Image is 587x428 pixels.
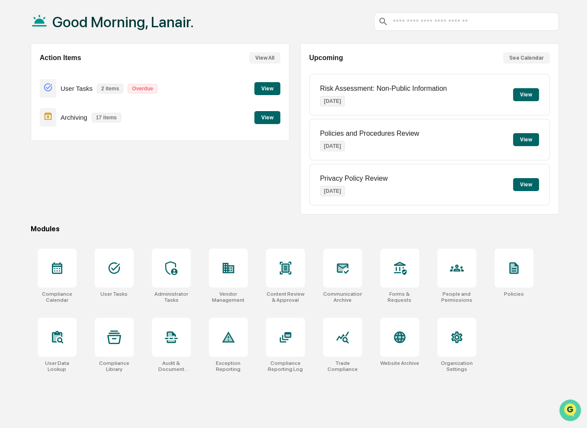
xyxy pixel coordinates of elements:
[18,66,34,81] img: 8933085812038_c878075ebb4cc5468115_72.jpg
[39,74,119,81] div: We're available if you need us!
[254,111,280,124] button: View
[100,291,128,297] div: User Tasks
[209,291,248,303] div: Vendor Management
[320,130,419,137] p: Policies and Procedures Review
[152,360,191,372] div: Audit & Document Logs
[513,133,539,146] button: View
[27,117,70,124] span: [PERSON_NAME]
[504,291,524,297] div: Policies
[92,113,121,122] p: 17 items
[513,88,539,101] button: View
[17,118,24,125] img: 1746055101610-c473b297-6a78-478c-a979-82029cc54cd1
[323,291,362,303] div: Communications Archive
[5,189,58,205] a: 🔎Data Lookup
[320,186,345,196] p: [DATE]
[254,84,280,92] a: View
[17,141,24,148] img: 1746055101610-c473b297-6a78-478c-a979-82029cc54cd1
[72,141,75,147] span: •
[22,39,143,48] input: Clear
[249,52,280,64] button: View All
[309,54,343,62] h2: Upcoming
[152,291,191,303] div: Administrator Tasks
[17,176,56,185] span: Preclearance
[513,178,539,191] button: View
[40,54,81,62] h2: Action Items
[323,360,362,372] div: Trade Compliance
[320,175,388,182] p: Privacy Policy Review
[5,173,59,188] a: 🖐️Preclearance
[9,18,157,32] p: How can we help?
[71,176,107,185] span: Attestations
[559,399,583,423] iframe: Open customer support
[86,214,105,220] span: Pylon
[320,96,345,106] p: [DATE]
[209,360,248,372] div: Exception Reporting
[503,52,550,64] button: See Calendar
[9,109,22,123] img: Jack Rasmussen
[9,66,24,81] img: 1746055101610-c473b297-6a78-478c-a979-82029cc54cd1
[380,360,419,366] div: Website Archive
[52,13,194,31] h1: Good Morning, Lanair.
[437,291,476,303] div: People and Permissions
[72,117,75,124] span: •
[9,194,16,201] div: 🔎
[254,82,280,95] button: View
[266,360,305,372] div: Compliance Reporting Log
[128,84,157,93] p: Overdue
[63,177,70,184] div: 🗄️
[134,94,157,104] button: See all
[147,68,157,79] button: Start new chat
[77,117,94,124] span: [DATE]
[77,141,94,147] span: [DATE]
[61,214,105,220] a: Powered byPylon
[320,141,345,151] p: [DATE]
[97,84,123,93] p: 2 items
[27,141,70,147] span: [PERSON_NAME]
[9,132,22,146] img: Cameron Burns
[61,114,87,121] p: Archiving
[9,96,55,102] div: Past conversations
[320,85,447,93] p: Risk Assessment: Non-Public Information
[266,291,305,303] div: Content Review & Approval
[39,66,142,74] div: Start new chat
[380,291,419,303] div: Forms & Requests
[9,177,16,184] div: 🖐️
[31,225,559,233] div: Modules
[59,173,111,188] a: 🗄️Attestations
[38,291,77,303] div: Compliance Calendar
[17,193,55,201] span: Data Lookup
[254,113,280,121] a: View
[95,360,134,372] div: Compliance Library
[437,360,476,372] div: Organization Settings
[61,85,93,92] p: User Tasks
[38,360,77,372] div: User Data Lookup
